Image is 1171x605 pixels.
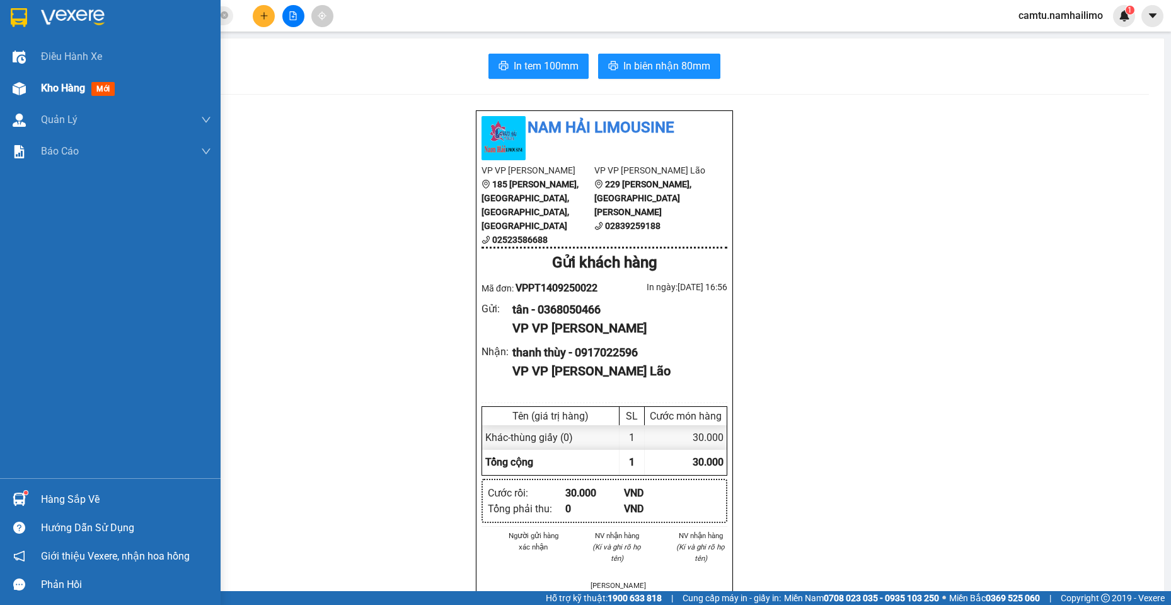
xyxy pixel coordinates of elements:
div: VND [624,485,683,501]
li: [PERSON_NAME] [591,580,644,591]
img: warehouse-icon [13,50,26,64]
li: Người gửi hàng xác nhận [507,530,560,553]
span: Điều hành xe [41,49,102,64]
div: Tổng phải thu : [488,501,565,517]
span: Hỗ trợ kỹ thuật: [546,591,662,605]
div: thanh thùy [120,41,222,56]
div: Cước món hàng [648,410,724,422]
strong: 1900 633 818 [608,593,662,603]
span: Quản Lý [41,112,78,127]
span: Cung cấp máy in - giấy in: [683,591,781,605]
span: phone [594,221,603,230]
div: 0917022596 [120,56,222,74]
img: warehouse-icon [13,82,26,95]
span: Gửi: [11,12,30,25]
div: Gửi : [482,301,512,317]
span: aim [318,11,326,20]
div: Mã đơn: [482,280,604,296]
div: 0368050466 [11,56,112,74]
div: VP [PERSON_NAME] [120,11,222,41]
div: tân - 0368050466 [512,301,717,319]
div: Phản hồi [41,575,211,594]
span: ⚪️ [942,596,946,601]
span: camtu.namhailimo [1008,8,1113,23]
span: | [671,591,673,605]
div: Cước rồi : [488,485,565,501]
div: VP VP [PERSON_NAME] [512,319,717,338]
span: notification [13,550,25,562]
span: Miền Bắc [949,591,1040,605]
li: Nam Hải Limousine [482,116,727,140]
div: VND [624,501,683,517]
li: VP VP [PERSON_NAME] Lão [594,163,707,177]
div: Hàng sắp về [41,490,211,509]
span: down [201,115,211,125]
li: NV nhận hàng [674,530,727,541]
div: VP [PERSON_NAME] [11,11,112,41]
span: In biên nhận 80mm [623,58,710,74]
span: question-circle [13,522,25,534]
i: (Kí và ghi rõ họ tên) [676,543,725,563]
div: Nhận : [482,344,512,360]
span: copyright [1101,594,1110,602]
span: environment [482,180,490,189]
img: solution-icon [13,145,26,158]
span: printer [608,61,618,73]
span: Tổng cộng [485,456,533,468]
strong: 0708 023 035 - 0935 103 250 [824,593,939,603]
span: In tem 100mm [514,58,579,74]
span: 1 [629,456,635,468]
span: CR : [9,83,29,96]
span: printer [499,61,509,73]
sup: 1 [24,491,28,495]
div: 0 [565,501,624,517]
div: 1 [620,425,645,450]
span: | [1049,591,1051,605]
span: Kho hàng [41,82,85,94]
li: VP VP [PERSON_NAME] [482,163,594,177]
div: thanh thùy - 0917022596 [512,344,717,361]
i: (Kí và ghi rõ họ tên) [592,543,641,563]
span: Báo cáo [41,143,79,159]
img: warehouse-icon [13,114,26,127]
img: warehouse-icon [13,493,26,506]
div: VP VP [PERSON_NAME] Lão [512,361,717,381]
div: Gửi khách hàng [482,251,727,275]
span: 1 [1128,6,1132,15]
sup: 1 [1126,6,1134,15]
img: logo.jpg [482,116,526,160]
div: SL [623,410,641,422]
span: Nhận: [120,12,151,25]
div: 30.000 [9,81,113,97]
b: 185 [PERSON_NAME], [GEOGRAPHIC_DATA], [GEOGRAPHIC_DATA], [GEOGRAPHIC_DATA] [482,179,579,231]
div: In ngày: [DATE] 16:56 [604,280,727,294]
button: printerIn biên nhận 80mm [598,54,720,79]
div: Hướng dẫn sử dụng [41,519,211,537]
div: Tên (giá trị hàng) [485,410,616,422]
b: 02523586688 [492,235,548,245]
button: aim [311,5,333,27]
button: file-add [282,5,304,27]
span: mới [91,82,115,96]
li: NV nhận hàng [591,530,644,541]
div: 30.000 [565,485,624,501]
span: 30.000 [693,456,724,468]
span: Giới thiệu Vexere, nhận hoa hồng [41,548,190,564]
button: caret-down [1141,5,1163,27]
span: environment [594,180,603,189]
span: Khác - thùng giấy (0) [485,432,573,443]
button: plus [253,5,275,27]
span: file-add [289,11,297,20]
span: VPPT1409250022 [516,282,597,294]
strong: 0369 525 060 [986,593,1040,603]
span: down [201,146,211,156]
div: 30.000 [645,425,727,450]
b: 229 [PERSON_NAME], [GEOGRAPHIC_DATA][PERSON_NAME] [594,179,691,217]
span: caret-down [1147,10,1158,21]
span: phone [482,235,490,244]
span: plus [260,11,268,20]
span: Miền Nam [784,591,939,605]
button: printerIn tem 100mm [488,54,589,79]
img: logo-vxr [11,8,27,27]
span: close-circle [221,11,228,19]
